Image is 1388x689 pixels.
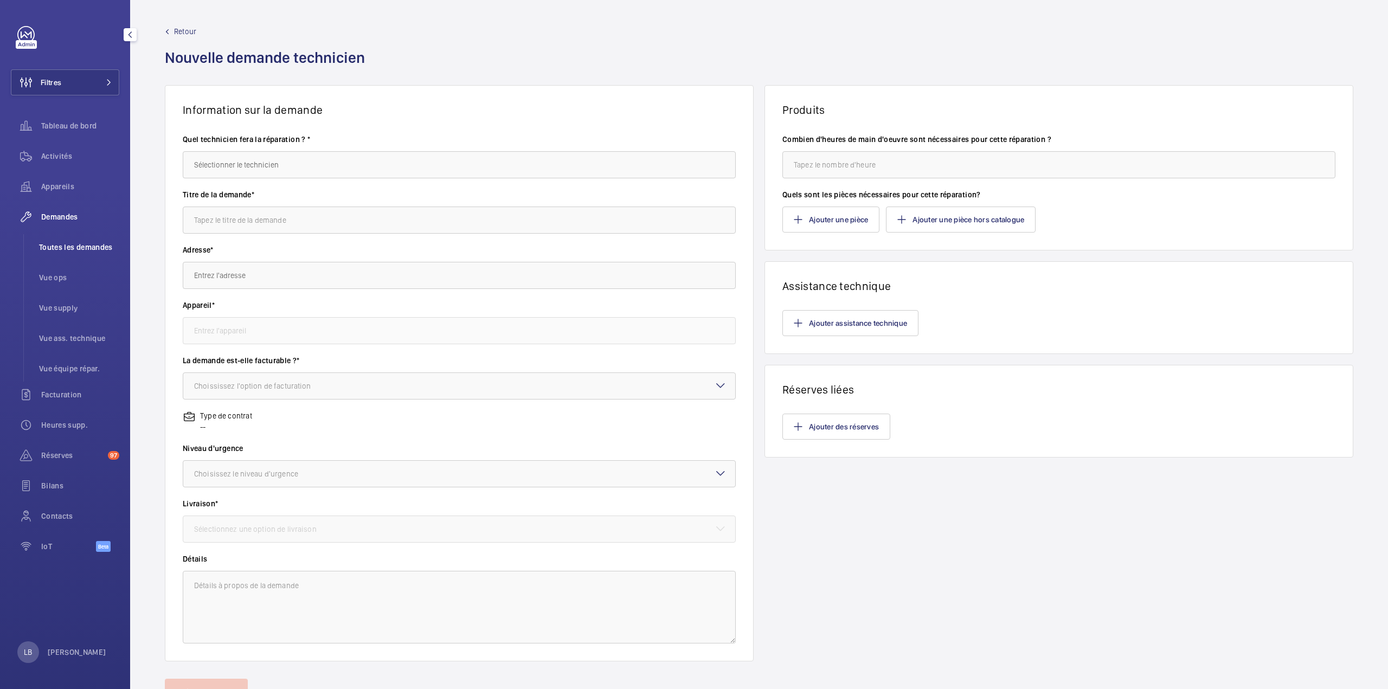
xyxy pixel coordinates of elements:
[41,151,119,162] span: Activités
[39,333,119,344] span: Vue ass. technique
[39,272,119,283] span: Vue ops
[183,244,736,255] label: Adresse*
[886,207,1036,233] button: Ajouter une pièce hors catalogue
[48,647,106,658] p: [PERSON_NAME]
[183,189,736,200] label: Titre de la demande*
[200,421,252,432] p: --
[183,151,736,178] input: Sélectionner le technicien
[41,120,119,131] span: Tableau de bord
[183,103,736,117] h1: Information sur la demande
[39,302,119,313] span: Vue supply
[183,443,736,454] label: Niveau d'urgence
[183,262,736,289] input: Entrez l'adresse
[782,151,1335,178] input: Tapez le nombre d'heure
[183,207,736,234] input: Tapez le titre de la demande
[782,383,1335,396] h1: Réserves liées
[41,77,61,88] span: Filtres
[174,26,196,37] span: Retour
[194,524,344,535] div: Sélectionnez une option de livraison
[782,103,1335,117] h1: Produits
[194,468,325,479] div: Choisissez le niveau d'urgence
[782,134,1335,145] label: Combien d'heures de main d'oeuvre sont nécessaires pour cette réparation ?
[96,541,111,552] span: Beta
[41,541,96,552] span: IoT
[782,207,879,233] button: Ajouter une pièce
[782,189,1335,200] label: Quels sont les pièces nécessaires pour cette réparation?
[183,134,736,145] label: Quel technicien fera la réparation ? *
[41,181,119,192] span: Appareils
[165,48,371,85] h1: Nouvelle demande technicien
[194,381,338,391] div: Choississez l'option de facturation
[782,279,1335,293] h1: Assistance technique
[200,410,252,421] p: Type de contrat
[183,498,736,509] label: Livraison*
[41,211,119,222] span: Demandes
[108,451,119,460] span: 97
[24,647,32,658] p: LB
[41,420,119,430] span: Heures supp.
[41,511,119,521] span: Contacts
[41,450,104,461] span: Réserves
[183,355,736,366] label: La demande est-elle facturable ?*
[782,414,890,440] button: Ajouter des réserves
[39,242,119,253] span: Toutes les demandes
[183,317,736,344] input: Entrez l'appareil
[41,389,119,400] span: Facturation
[782,310,918,336] button: Ajouter assistance technique
[183,553,736,564] label: Détails
[183,300,736,311] label: Appareil*
[11,69,119,95] button: Filtres
[39,363,119,374] span: Vue équipe répar.
[41,480,119,491] span: Bilans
